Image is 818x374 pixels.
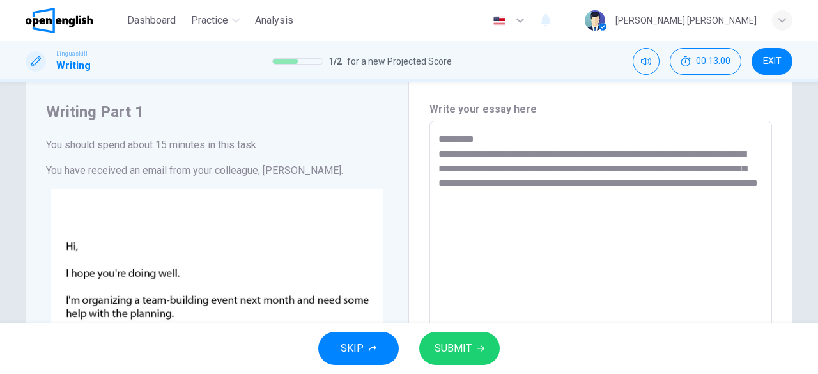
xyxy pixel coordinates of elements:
[127,13,176,28] span: Dashboard
[191,13,228,28] span: Practice
[419,332,500,365] button: SUBMIT
[26,8,93,33] img: OpenEnglish logo
[670,48,741,75] div: Hide
[186,9,245,32] button: Practice
[585,10,605,31] img: Profile picture
[46,137,388,153] h6: You should spend about 15 minutes in this task
[56,49,88,58] span: Linguaskill
[255,13,293,28] span: Analysis
[633,48,660,75] div: Mute
[670,48,741,75] button: 00:13:00
[763,56,782,66] span: EXIT
[46,163,388,178] h6: You have received an email from your colleague, [PERSON_NAME].
[122,9,181,32] button: Dashboard
[615,13,757,28] div: [PERSON_NAME] [PERSON_NAME]
[56,58,91,74] h1: Writing
[26,8,122,33] a: OpenEnglish logo
[341,339,364,357] span: SKIP
[752,48,792,75] button: EXIT
[435,339,472,357] span: SUBMIT
[429,102,772,117] h6: Write your essay here
[328,54,342,69] span: 1 / 2
[491,16,507,26] img: en
[46,102,388,122] h4: Writing Part 1
[318,332,399,365] button: SKIP
[347,54,452,69] span: for a new Projected Score
[250,9,298,32] button: Analysis
[696,56,730,66] span: 00:13:00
